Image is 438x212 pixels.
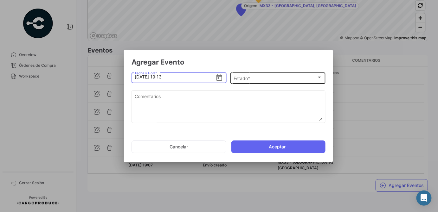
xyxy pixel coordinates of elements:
button: Open calendar [216,74,223,81]
input: Seleccionar una fecha [135,66,216,88]
button: Cancelar [132,140,226,153]
h2: Agregar Evento [132,58,325,66]
div: Abrir Intercom Messenger [416,190,432,206]
span: Estado * [234,76,317,81]
button: Aceptar [231,140,325,153]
